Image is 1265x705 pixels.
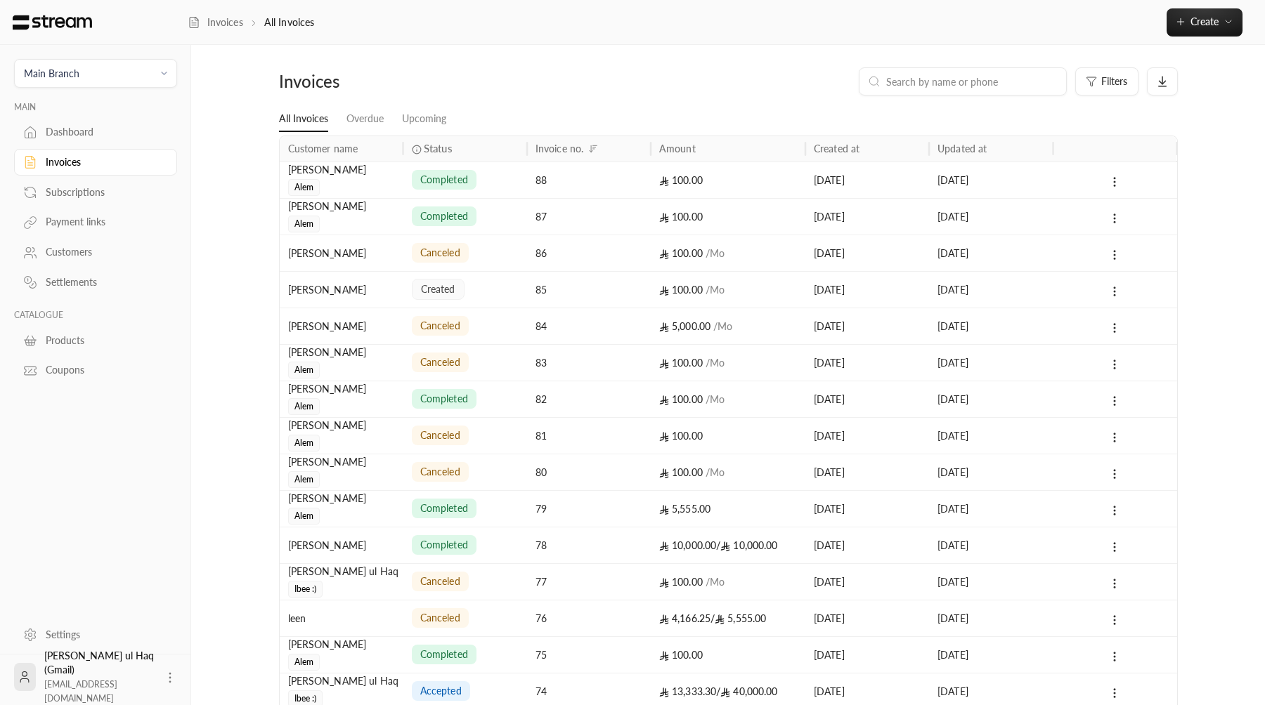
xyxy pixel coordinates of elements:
[288,418,395,433] div: [PERSON_NAME]
[814,308,921,344] div: [DATE]
[424,141,452,156] span: Status
[288,435,320,452] span: Alem
[814,162,921,198] div: [DATE]
[420,428,460,442] span: canceled
[288,199,395,214] div: [PERSON_NAME]
[536,454,642,490] div: 80
[706,576,725,588] span: / Mo
[814,143,859,154] div: Created at
[938,235,1044,271] div: [DATE]
[420,319,460,333] span: canceled
[938,637,1044,673] div: [DATE]
[938,381,1044,417] div: [DATE]
[659,381,797,417] div: 100.00
[938,491,1044,527] div: [DATE]
[420,501,468,515] span: completed
[536,418,642,454] div: 81
[14,102,177,113] p: MAIN
[288,308,395,344] div: [PERSON_NAME]
[46,363,160,377] div: Coupons
[938,162,1044,198] div: [DATE]
[659,418,797,454] div: 100.00
[11,15,93,30] img: Logo
[44,649,155,705] div: [PERSON_NAME] ul Haq (Gmail)
[706,466,725,478] span: / Mo
[421,282,455,296] span: created
[288,381,395,397] div: [PERSON_NAME]
[659,162,797,198] div: 100.00
[188,15,243,29] a: Invoices
[536,564,642,600] div: 77
[536,381,642,417] div: 82
[420,465,460,479] span: canceled
[659,612,715,624] span: 4,166.25 /
[264,15,315,29] p: All Invoices
[585,140,602,157] button: Sort
[814,527,921,563] div: [DATE]
[14,239,177,266] a: Customers
[1191,15,1219,27] span: Create
[814,491,921,527] div: [DATE]
[536,272,642,308] div: 85
[14,310,177,321] p: CATALOGUE
[814,454,921,490] div: [DATE]
[420,246,460,260] span: canceled
[706,247,725,259] span: / Mo
[288,216,320,232] span: Alem
[420,611,460,625] span: canceled
[938,308,1044,344] div: [DATE]
[814,381,921,417] div: [DATE]
[14,59,177,88] button: Main Branch
[706,357,725,369] span: / Mo
[288,600,395,636] div: leen
[659,199,797,235] div: 100.00
[288,162,395,178] div: [PERSON_NAME]
[288,272,395,308] div: [PERSON_NAME]
[1075,67,1138,95] button: Filters
[536,143,583,154] div: Invoice no.
[814,272,921,308] div: [DATE]
[288,345,395,360] div: [PERSON_NAME]
[536,199,642,235] div: 87
[1167,8,1243,37] button: Create
[659,491,797,527] div: 5,555.00
[814,564,921,600] div: [DATE]
[420,684,462,698] span: accepted
[536,235,642,271] div: 86
[46,215,160,229] div: Payment links
[288,673,395,689] div: [PERSON_NAME] ul Haq
[14,357,177,384] a: Coupons
[420,355,460,369] span: canceled
[659,637,797,673] div: 100.00
[659,527,797,563] div: 10,000.00
[14,621,177,648] a: Settings
[420,392,468,406] span: completed
[814,235,921,271] div: [DATE]
[188,15,314,29] nav: breadcrumb
[14,269,177,296] a: Settlements
[536,637,642,673] div: 75
[938,454,1044,490] div: [DATE]
[14,178,177,206] a: Subscriptions
[420,173,468,187] span: completed
[536,345,642,381] div: 83
[938,564,1044,600] div: [DATE]
[659,345,797,381] div: 100.00
[659,143,696,154] div: Amount
[706,393,725,405] span: / Mo
[288,398,320,415] span: Alem
[46,334,160,348] div: Products
[713,320,732,332] span: / Mo
[659,235,797,271] div: 100.00
[288,471,320,488] span: Alem
[659,685,720,697] span: 13,333.30 /
[420,538,468,552] span: completed
[814,199,921,235] div: [DATE]
[938,199,1044,235] div: [DATE]
[14,209,177,236] a: Payment links
[402,107,446,131] a: Upcoming
[659,600,797,636] div: 5,555.00
[938,527,1044,563] div: [DATE]
[536,527,642,563] div: 78
[288,143,358,154] div: Customer name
